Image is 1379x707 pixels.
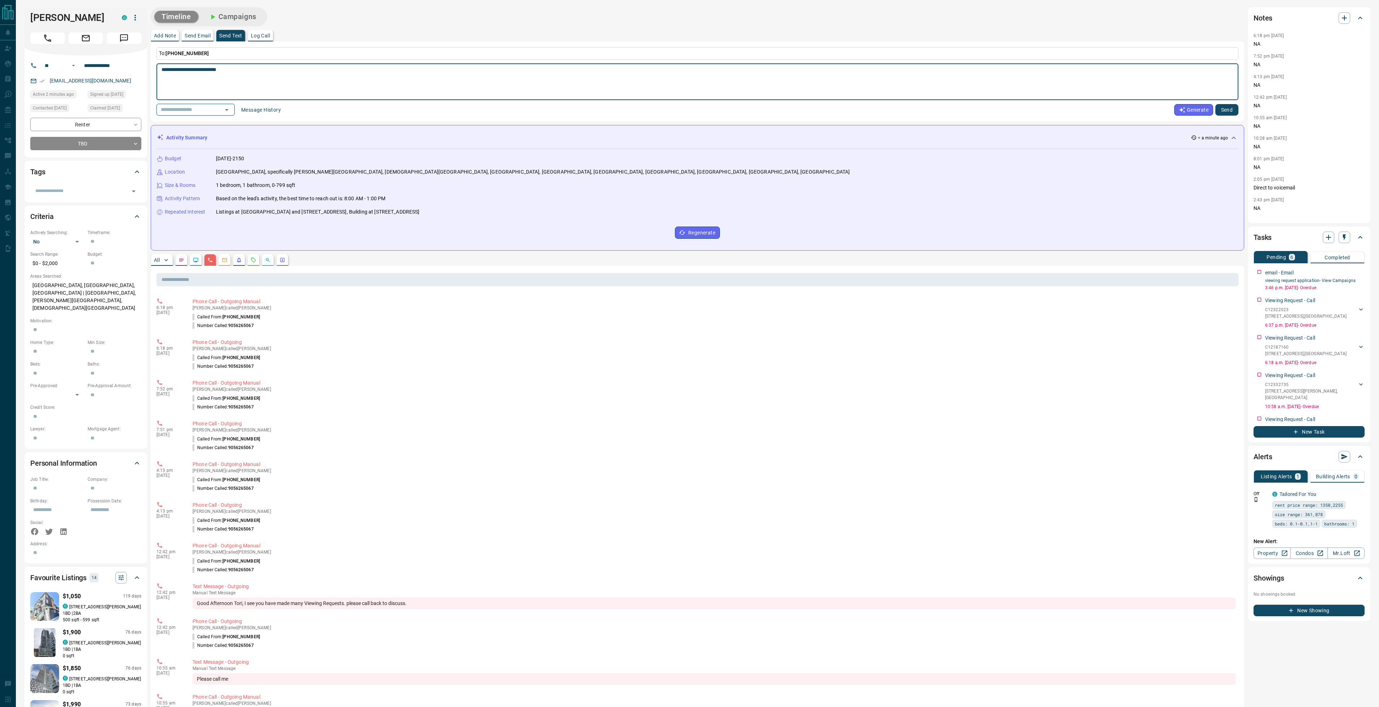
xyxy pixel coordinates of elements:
p: Areas Searched: [30,273,141,279]
p: Pre-Approved: [30,382,84,389]
p: Beds: [30,361,84,367]
p: Number Called: [193,526,254,532]
div: Fri Oct 14 2022 [88,90,141,100]
p: Called From: [193,634,260,640]
p: Min Size: [88,339,141,346]
button: Send [1215,104,1238,116]
p: Building Alerts [1316,474,1350,479]
span: Signed up [DATE] [90,91,123,98]
div: condos.ca [63,676,68,681]
h2: Criteria [30,211,54,222]
p: Pre-Approval Amount: [88,382,141,389]
p: Phone Call - Outgoing [193,339,1236,346]
div: condos.ca [122,15,127,20]
p: 0 sqft [63,689,141,695]
p: Possession Date: [88,498,141,504]
svg: Notes [178,257,184,263]
p: Phone Call - Outgoing Manual [193,298,1236,305]
p: Text Message - Outgoing [193,658,1236,666]
h2: Tasks [1254,232,1272,243]
p: 0 [1354,474,1357,479]
p: 12:42 pm [156,549,182,554]
div: No [30,236,84,247]
p: 500 sqft - 599 sqft [63,617,141,623]
span: 9056265067 [228,323,254,328]
p: Phone Call - Outgoing Manual [193,542,1236,550]
p: Listing Alerts [1261,474,1292,479]
span: 9056265067 [228,445,254,450]
p: [DATE] [156,351,182,356]
p: C12322023 [1265,306,1347,313]
span: 9056265067 [228,364,254,369]
p: All [154,258,160,263]
p: $0 - $2,000 [30,258,84,269]
a: Tailored For You [1279,491,1316,497]
p: Social: [30,519,84,526]
p: Text Message - Outgoing [193,583,1236,590]
p: Called From: [193,558,260,564]
p: Phone Call - Outgoing [193,420,1236,428]
button: Campaigns [201,11,264,23]
p: 9:54 am [DATE] [1254,218,1284,223]
div: C12322023[STREET_ADDRESS],[GEOGRAPHIC_DATA] [1265,305,1365,321]
p: Phone Call - Outgoing Manual [193,379,1236,387]
p: NA [1254,40,1365,48]
span: [PHONE_NUMBER] [165,50,209,56]
div: Personal Information [30,455,141,472]
a: Favourited listing$1,050119 dayscondos.ca[STREET_ADDRESS][PERSON_NAME]1BD |2BA500 sqft - 599 sqft [30,591,141,623]
svg: Opportunities [265,257,271,263]
a: [EMAIL_ADDRESS][DOMAIN_NAME] [50,78,131,84]
div: C12332735[STREET_ADDRESS][PERSON_NAME],[GEOGRAPHIC_DATA] [1265,380,1365,402]
p: Activity Pattern [165,195,200,202]
button: Generate [1174,104,1213,116]
p: Location [165,168,185,176]
div: Tasks [1254,229,1365,246]
p: [STREET_ADDRESS][PERSON_NAME] [69,640,141,646]
p: Viewing Request - Call [1265,372,1315,379]
a: Condos [1290,547,1327,559]
div: C12187160[STREET_ADDRESS],[GEOGRAPHIC_DATA] [1265,343,1365,358]
p: Called From: [193,314,260,320]
p: NA [1254,164,1365,171]
span: manual [193,666,208,671]
div: Showings [1254,569,1365,587]
p: NA [1254,205,1365,212]
p: 8:01 pm [DATE] [1254,156,1284,161]
p: [DATE] [156,554,182,559]
p: Baths: [88,361,141,367]
a: Favourited listing$1,90076 dayscondos.ca[STREET_ADDRESS][PERSON_NAME]1BD |1BA0 sqft [30,627,141,659]
button: Timeline [154,11,198,23]
button: New Task [1254,426,1365,438]
p: Phone Call - Outgoing [193,501,1236,509]
p: 4:13 pm [156,509,182,514]
p: 6:18 pm [156,346,182,351]
div: Favourite Listings14 [30,569,141,586]
p: Listings at [GEOGRAPHIC_DATA] and [STREET_ADDRESS], Building at [STREET_ADDRESS] [216,208,420,216]
p: Completed [1325,255,1350,260]
p: 7:51 pm [156,427,182,432]
p: Number Called: [193,567,254,573]
p: 12:42 pm [156,625,182,630]
p: Mortgage Agent: [88,426,141,432]
p: Job Title: [30,476,84,483]
p: Company: [88,476,141,483]
p: NA [1254,122,1365,130]
p: Called From: [193,354,260,361]
p: Size & Rooms [165,182,196,189]
p: NA [1254,61,1365,68]
span: Email [68,32,103,44]
p: Number Called: [193,485,254,492]
p: [PERSON_NAME] called [PERSON_NAME] [193,701,1236,706]
h2: Tags [30,166,45,178]
h2: Favourite Listings [30,572,87,583]
img: Favourited listing [34,628,56,657]
h2: Personal Information [30,457,97,469]
span: [PHONE_NUMBER] [222,396,260,401]
div: Please call me [193,673,1236,685]
p: 4:13 pm [DATE] [1254,74,1284,79]
button: Open [129,186,139,196]
p: 1 [1296,474,1299,479]
p: [DATE] [156,473,182,478]
span: 9056265067 [228,486,254,491]
p: To: [156,47,1238,60]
